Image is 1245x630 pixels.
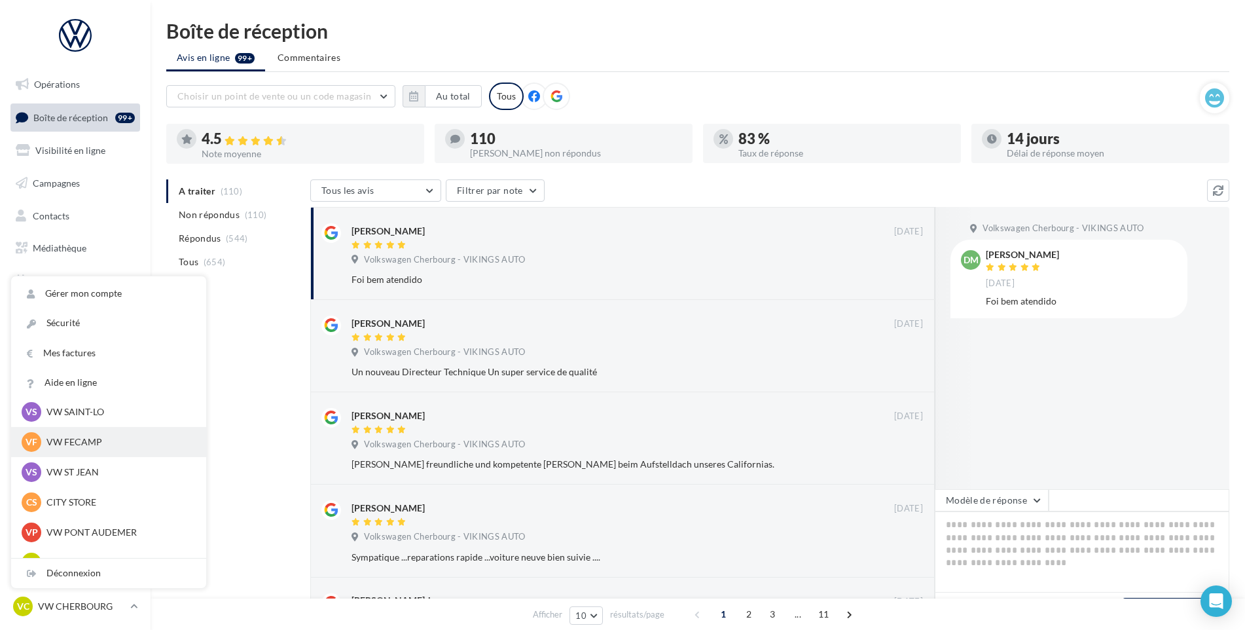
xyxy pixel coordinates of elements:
[33,275,77,286] span: Calendrier
[787,604,808,625] span: ...
[489,83,524,110] div: Tous
[202,149,414,158] div: Note moyenne
[352,365,838,379] div: Un nouveau Directeur Technique Un super service de qualité
[179,255,198,269] span: Tous
[403,85,482,107] button: Au total
[46,405,190,418] p: VW SAINT-LO
[352,317,425,330] div: [PERSON_NAME]
[46,466,190,479] p: VW ST JEAN
[17,600,29,613] span: VC
[166,85,395,107] button: Choisir un point de vente ou un code magasin
[986,250,1059,259] div: [PERSON_NAME]
[610,608,664,621] span: résultats/page
[179,232,221,245] span: Répondus
[364,439,525,451] span: Volkswagen Cherbourg - VIKINGS AUTO
[986,295,1177,308] div: Foi bem atendido
[26,556,37,569] span: VL
[1007,149,1219,158] div: Délai de réponse moyen
[713,604,734,625] span: 1
[1200,585,1232,617] div: Open Intercom Messenger
[245,210,267,220] span: (110)
[26,496,37,509] span: CS
[964,253,979,267] span: DM
[894,411,923,422] span: [DATE]
[935,489,1049,511] button: Modèle de réponse
[738,149,950,158] div: Taux de réponse
[321,185,374,196] span: Tous les avis
[33,242,86,253] span: Médiathèque
[352,409,425,422] div: [PERSON_NAME]
[352,551,838,564] div: Sympatique ...reparations rapide ...voiture neuve bien suivie ....
[8,170,143,197] a: Campagnes
[177,90,371,102] span: Choisir un point de vente ou un code magasin
[26,466,37,479] span: VS
[8,71,143,98] a: Opérations
[470,149,682,158] div: [PERSON_NAME] non répondus
[46,526,190,539] p: VW PONT AUDEMER
[278,51,340,64] span: Commentaires
[762,604,783,625] span: 3
[352,594,448,607] div: [PERSON_NAME]-horn
[352,225,425,238] div: [PERSON_NAME]
[26,526,38,539] span: VP
[35,145,105,156] span: Visibilité en ligne
[364,346,525,358] span: Volkswagen Cherbourg - VIKINGS AUTO
[310,179,441,202] button: Tous les avis
[8,137,143,164] a: Visibilité en ligne
[986,278,1015,289] span: [DATE]
[166,21,1229,41] div: Boîte de réception
[533,608,562,621] span: Afficher
[8,343,143,382] a: Campagnes DataOnDemand
[115,113,135,123] div: 99+
[575,610,586,621] span: 10
[34,79,80,90] span: Opérations
[364,531,525,543] span: Volkswagen Cherbourg - VIKINGS AUTO
[738,604,759,625] span: 2
[10,594,140,619] a: VC VW CHERBOURG
[8,234,143,262] a: Médiathèque
[364,254,525,266] span: Volkswagen Cherbourg - VIKINGS AUTO
[11,308,206,338] a: Sécurité
[425,85,482,107] button: Au total
[46,496,190,509] p: CITY STORE
[8,103,143,132] a: Boîte de réception99+
[8,267,143,295] a: Calendrier
[738,132,950,146] div: 83 %
[1007,132,1219,146] div: 14 jours
[894,503,923,515] span: [DATE]
[470,132,682,146] div: 110
[26,435,37,449] span: VF
[8,202,143,230] a: Contacts
[46,435,190,449] p: VW FECAMP
[11,279,206,308] a: Gérer mon compte
[179,208,240,221] span: Non répondus
[983,223,1144,234] span: Volkswagen Cherbourg - VIKINGS AUTO
[33,177,80,189] span: Campagnes
[8,300,143,339] a: PLV et print personnalisable
[33,111,108,122] span: Boîte de réception
[813,604,835,625] span: 11
[204,257,226,267] span: (654)
[446,179,545,202] button: Filtrer par note
[11,368,206,398] a: Aide en ligne
[352,458,838,471] div: [PERSON_NAME] freundliche und kompetente [PERSON_NAME] beim Aufstelldach unseres Californias.
[33,210,69,221] span: Contacts
[894,318,923,330] span: [DATE]
[202,132,414,147] div: 4.5
[11,559,206,588] div: Déconnexion
[894,596,923,608] span: [DATE]
[226,233,248,244] span: (544)
[26,405,37,418] span: VS
[46,556,190,569] p: VW LISIEUX
[38,600,125,613] p: VW CHERBOURG
[894,226,923,238] span: [DATE]
[352,502,425,515] div: [PERSON_NAME]
[352,273,838,286] div: Foi bem atendido
[11,339,206,368] a: Mes factures
[569,606,603,625] button: 10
